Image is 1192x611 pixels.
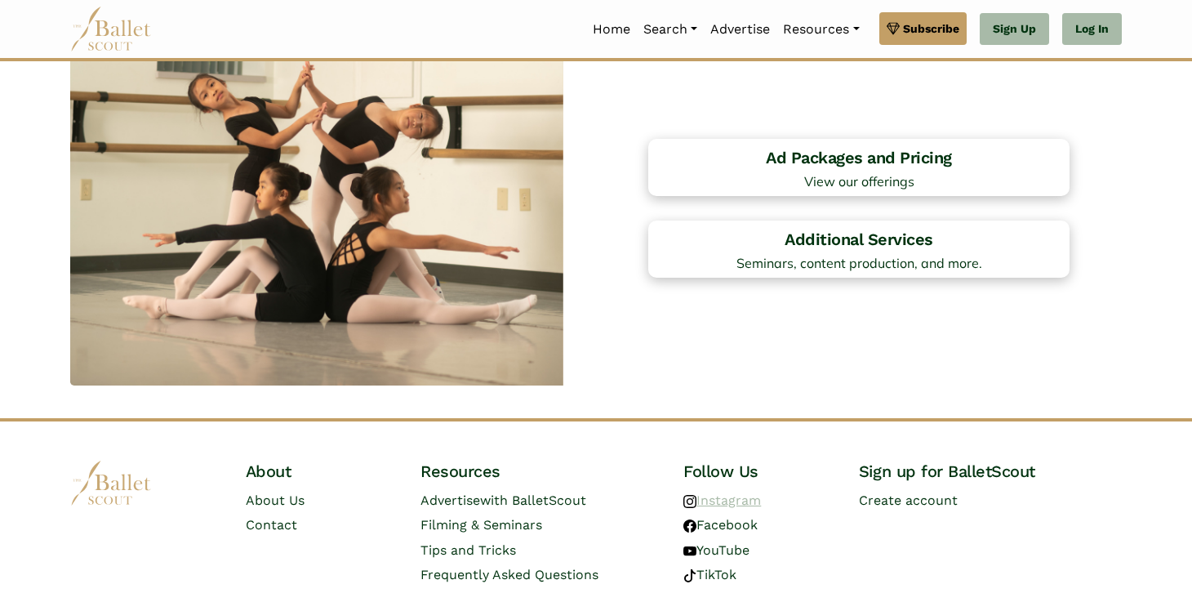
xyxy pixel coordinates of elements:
[879,12,967,45] a: Subscribe
[1062,13,1122,46] a: Log In
[648,221,1069,278] a: Additional Services Seminars, content production, and more.
[683,495,696,508] img: instagram logo
[859,461,1122,482] h4: Sign up for BalletScout
[887,20,900,38] img: gem.svg
[656,229,1061,250] h4: Additional Services
[420,517,542,533] a: Filming & Seminars
[859,493,958,508] a: Create account
[704,12,776,47] a: Advertise
[246,461,421,482] h4: About
[637,12,704,47] a: Search
[480,493,586,508] span: with BalletScout
[980,13,1049,46] a: Sign Up
[683,569,696,582] img: tiktok logo
[586,12,637,47] a: Home
[420,493,586,508] a: Advertisewith BalletScout
[683,545,696,558] img: youtube logo
[246,493,305,508] a: About Us
[683,517,758,533] a: Facebook
[70,7,596,386] img: ballerinas
[903,20,959,38] span: Subscribe
[420,461,683,482] h4: Resources
[683,542,749,558] a: YouTube
[420,542,516,558] a: Tips and Tricks
[683,567,736,582] a: TikTok
[656,147,1061,168] h4: Ad Packages and Pricing
[656,175,1061,188] span: View our offerings
[683,520,696,533] img: facebook logo
[246,517,297,533] a: Contact
[683,493,761,508] a: Instagram
[420,567,598,582] a: Frequently Asked Questions
[683,461,859,482] h4: Follow Us
[656,256,1061,270] span: Seminars, content production, and more.
[70,461,152,506] img: logo
[776,12,865,47] a: Resources
[648,139,1069,196] a: Ad Packages and Pricing View our offerings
